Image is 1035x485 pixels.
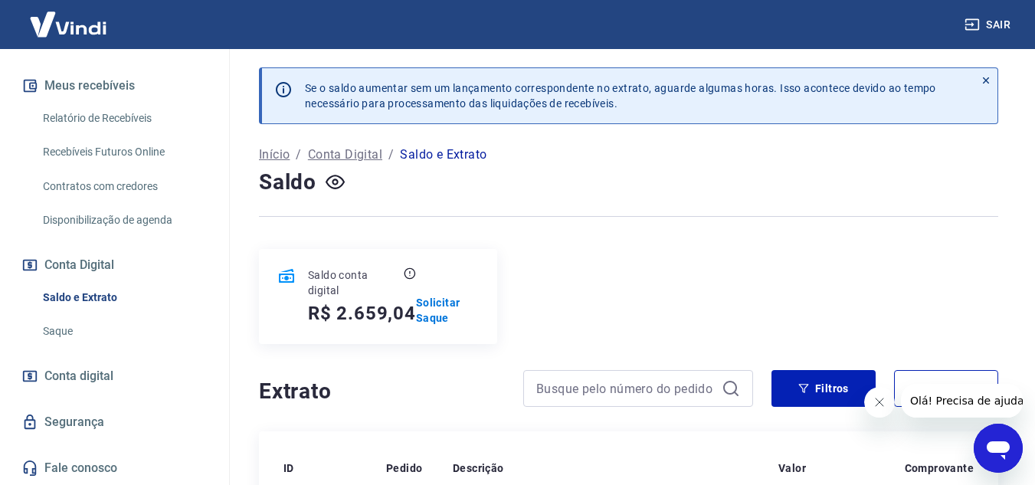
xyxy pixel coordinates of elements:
[771,370,876,407] button: Filtros
[44,365,113,387] span: Conta digital
[308,301,416,326] h5: R$ 2.659,04
[37,171,211,202] a: Contratos com credores
[18,359,211,393] a: Conta digital
[18,405,211,439] a: Segurança
[386,460,422,476] p: Pedido
[305,80,936,111] p: Se o saldo aumentar sem um lançamento correspondente no extrato, aguarde algumas horas. Isso acon...
[37,205,211,236] a: Disponibilização de agenda
[974,424,1023,473] iframe: Botão para abrir a janela de mensagens
[308,146,382,164] a: Conta Digital
[308,267,401,298] p: Saldo conta digital
[536,377,716,400] input: Busque pelo número do pedido
[453,460,504,476] p: Descrição
[388,146,394,164] p: /
[18,69,211,103] button: Meus recebíveis
[416,295,479,326] a: Solicitar Saque
[259,167,316,198] h4: Saldo
[283,460,294,476] p: ID
[37,136,211,168] a: Recebíveis Futuros Online
[259,146,290,164] a: Início
[400,146,486,164] p: Saldo e Extrato
[961,11,1017,39] button: Sair
[296,146,301,164] p: /
[864,387,895,418] iframe: Fechar mensagem
[9,11,129,23] span: Olá! Precisa de ajuda?
[259,376,505,407] h4: Extrato
[18,248,211,282] button: Conta Digital
[778,460,806,476] p: Valor
[37,282,211,313] a: Saldo e Extrato
[37,103,211,134] a: Relatório de Recebíveis
[901,384,1023,418] iframe: Mensagem da empresa
[894,370,998,407] button: Exportar
[905,460,974,476] p: Comprovante
[37,316,211,347] a: Saque
[18,451,211,485] a: Fale conosco
[18,1,118,48] img: Vindi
